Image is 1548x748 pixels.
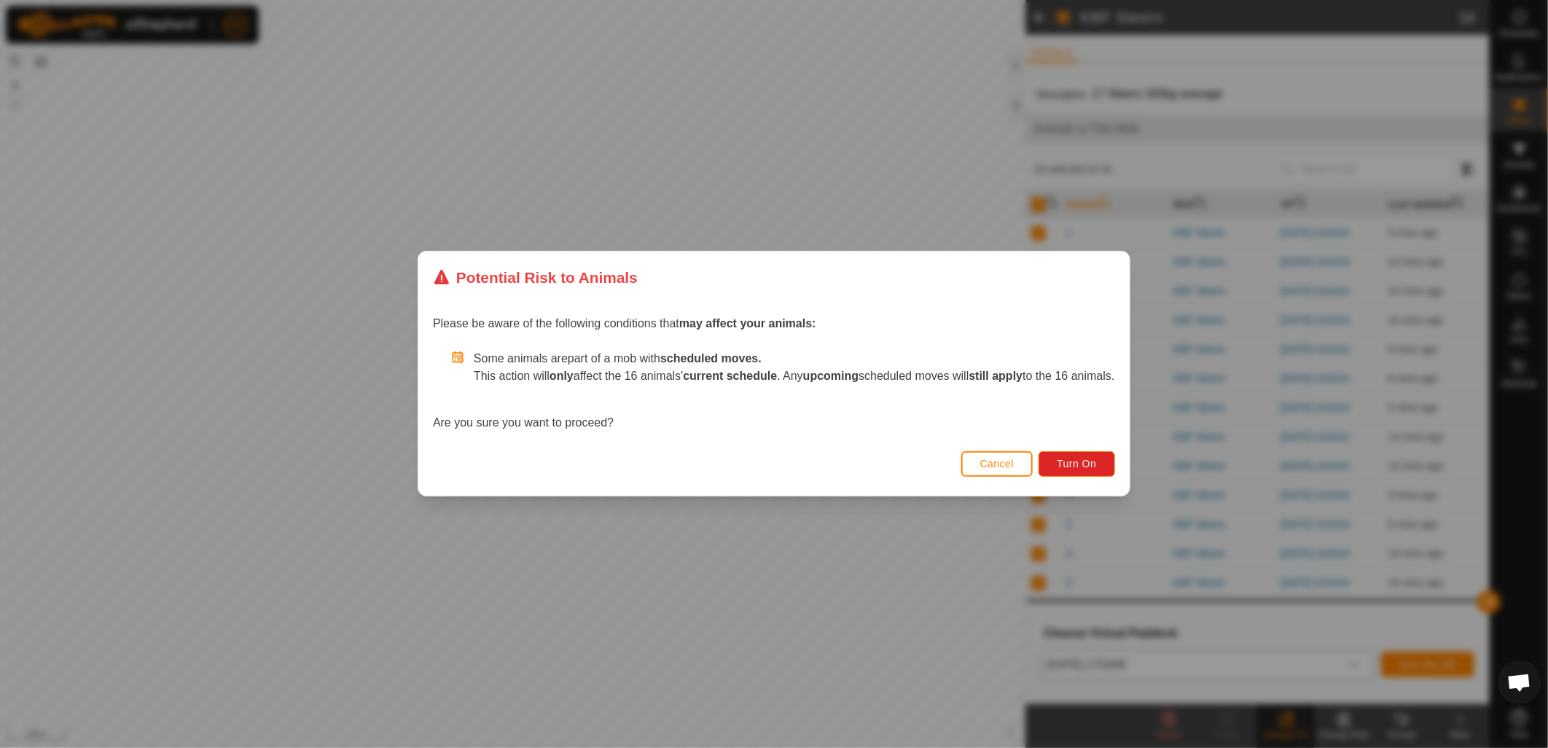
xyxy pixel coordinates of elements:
[433,266,638,289] div: Potential Risk to Animals
[474,368,1115,386] p: This action will affect the 16 animals' . Any scheduled moves will to the 16 animals.
[433,318,816,330] span: Please be aware of the following conditions that
[660,353,762,365] strong: scheduled moves.
[1039,451,1114,477] button: Turn On
[980,459,1015,470] span: Cancel
[969,370,1023,383] strong: still apply
[474,351,1115,368] p: Some animals are
[433,351,1115,432] div: Are you sure you want to proceed?
[679,318,816,330] strong: may affect your animals:
[684,370,778,383] strong: current schedule
[961,451,1033,477] button: Cancel
[568,353,762,365] span: part of a mob with
[1498,661,1541,704] div: Open chat
[550,370,574,383] strong: only
[803,370,859,383] strong: upcoming
[1057,459,1096,470] span: Turn On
